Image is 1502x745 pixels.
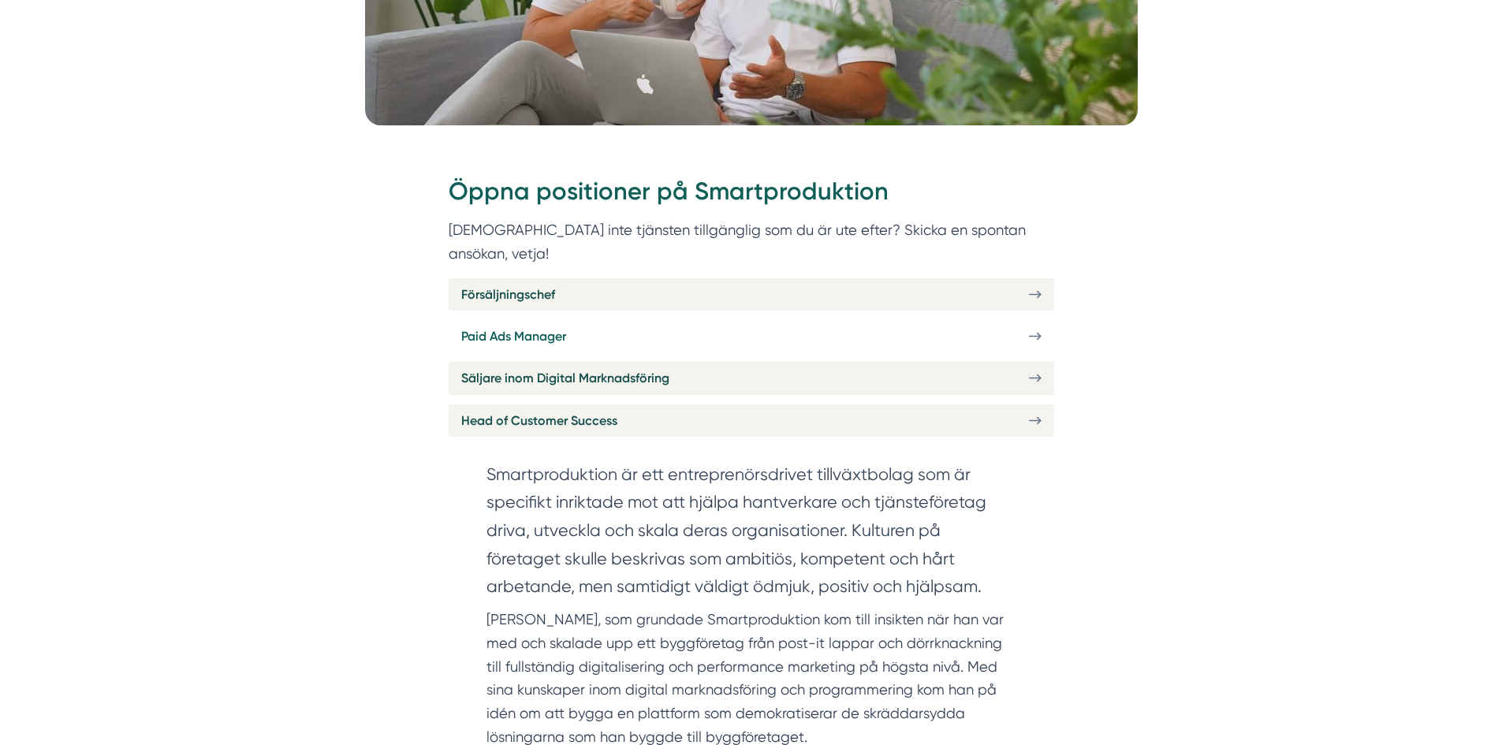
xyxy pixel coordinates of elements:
a: Försäljningschef [449,278,1054,311]
span: Head of Customer Success [461,411,617,430]
section: Smartproduktion är ett entreprenörsdrivet tillväxtbolag som är specifikt inriktade mot att hjälpa... [486,460,1016,609]
span: Paid Ads Manager [461,326,566,346]
a: Head of Customer Success [449,404,1054,437]
p: [DEMOGRAPHIC_DATA] inte tjänsten tillgänglig som du är ute efter? Skicka en spontan ansökan, vetja! [449,218,1054,265]
a: Paid Ads Manager [449,320,1054,352]
span: Säljare inom Digital Marknadsföring [461,368,669,388]
a: Säljare inom Digital Marknadsföring [449,362,1054,394]
span: Försäljningschef [461,285,555,304]
h2: Öppna positioner på Smartproduktion [449,174,1054,218]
